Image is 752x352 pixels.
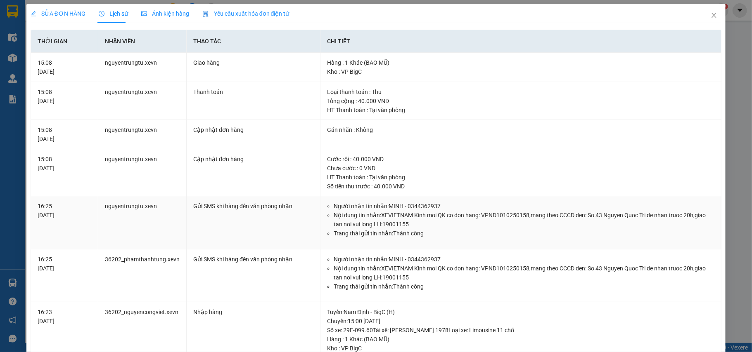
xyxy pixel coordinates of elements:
th: Thao tác [187,30,320,53]
div: Hàng : 1 Khác (BAO MŨ) [327,335,714,344]
div: 15:08 [DATE] [38,87,91,106]
span: clock-circle [99,11,104,16]
div: Hàng : 1 Khác (BAO MŨ) [327,58,714,67]
div: Kho : VP BigC [327,67,714,76]
span: close [711,12,717,19]
div: Tuyến : Nam Định - BigC (H) Chuyến: 15:00 [DATE] Số xe: 29E-099.60 Tài xế: [PERSON_NAME] 1978 Loạ... [327,307,714,335]
div: HT Thanh toán : Tại văn phòng [327,106,714,115]
th: Chi tiết [320,30,721,53]
button: Close [702,4,726,27]
td: nguyentrungtu.xevn [98,120,187,149]
div: Tổng cộng : 40.000 VND [327,96,714,106]
div: HT Thanh toán : Tại văn phòng [327,173,714,182]
div: 16:25 [DATE] [38,255,91,273]
span: SỬA ĐƠN HÀNG [31,10,85,17]
td: nguyentrungtu.xevn [98,53,187,82]
td: nguyentrungtu.xevn [98,149,187,197]
li: Trạng thái gửi tin nhắn: Thành công [334,229,714,238]
div: Cập nhật đơn hàng [193,125,313,134]
div: Cước rồi : 40.000 VND [327,155,714,164]
div: Gửi SMS khi hàng đến văn phòng nhận [193,202,313,211]
div: Loại thanh toán : Thu [327,87,714,96]
div: 16:23 [DATE] [38,307,91,326]
li: Nội dung tin nhắn: XEVIETNAM Kinh moi QK co don hang: VPND1010250158,mang theo CCCD den: So 43 Ng... [334,211,714,229]
td: 36202_phamthanhtung.xevn [98,249,187,303]
img: icon [202,11,209,17]
td: nguyentrungtu.xevn [98,82,187,120]
li: Nội dung tin nhắn: XEVIETNAM Kinh moi QK co don hang: VPND1010250158,mang theo CCCD den: So 43 Ng... [334,264,714,282]
div: Gán nhãn : Không [327,125,714,134]
th: Thời gian [31,30,98,53]
span: Lịch sử [99,10,128,17]
div: Chưa cước : 0 VND [327,164,714,173]
div: Giao hàng [193,58,313,67]
th: Nhân viên [98,30,187,53]
li: Người nhận tin nhắn: MINH - 0344362937 [334,255,714,264]
div: Gửi SMS khi hàng đến văn phòng nhận [193,255,313,264]
div: Cập nhật đơn hàng [193,155,313,164]
span: edit [31,11,36,16]
div: 15:08 [DATE] [38,58,91,76]
div: 16:25 [DATE] [38,202,91,220]
div: 15:08 [DATE] [38,155,91,173]
span: picture [141,11,147,16]
span: Ảnh kiện hàng [141,10,189,17]
span: Yêu cầu xuất hóa đơn điện tử [202,10,289,17]
div: Số tiền thu trước : 40.000 VND [327,182,714,191]
div: Thanh toán [193,87,313,96]
li: Trạng thái gửi tin nhắn: Thành công [334,282,714,291]
div: 15:08 [DATE] [38,125,91,143]
td: nguyentrungtu.xevn [98,196,187,249]
div: Nhập hàng [193,307,313,317]
li: Người nhận tin nhắn: MINH - 0344362937 [334,202,714,211]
